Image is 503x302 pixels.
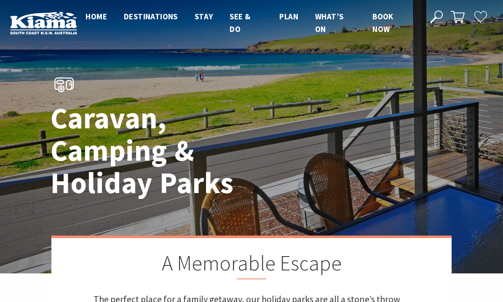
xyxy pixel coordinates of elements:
[124,11,178,21] span: Destinations
[279,11,298,21] span: Plan
[86,11,107,21] span: Home
[372,11,393,34] span: Book now
[315,11,343,34] span: What’s On
[195,11,213,21] span: Stay
[77,10,420,36] nav: Main Menu
[10,11,77,34] img: Kiama Logo
[230,11,250,34] span: See & Do
[94,251,409,279] h2: A Memorable Escape
[51,102,289,199] h1: Caravan, Camping & Holiday Parks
